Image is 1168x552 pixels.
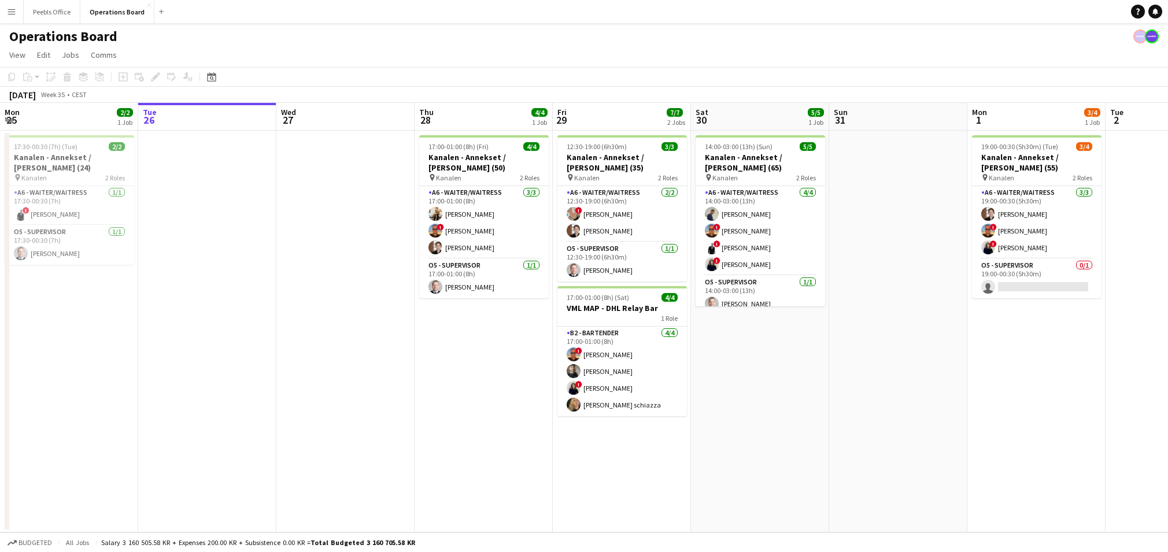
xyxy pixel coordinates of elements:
[557,186,687,242] app-card-role: A6 - WAITER/WAITRESS2/212:30-19:00 (6h30m)![PERSON_NAME][PERSON_NAME]
[557,107,567,117] span: Fri
[1085,118,1100,127] div: 1 Job
[32,47,55,62] a: Edit
[80,1,154,23] button: Operations Board
[143,107,157,117] span: Tue
[557,152,687,173] h3: Kanalen - Annekset / [PERSON_NAME] (35)
[556,113,567,127] span: 29
[575,381,582,388] span: !
[658,173,678,182] span: 2 Roles
[279,113,296,127] span: 27
[557,286,687,416] app-job-card: 17:00-01:00 (8h) (Sat)4/4VML MAP - DHL Relay Bar1 RoleB2 - BARTENDER4/417:00-01:00 (8h)![PERSON_N...
[419,107,434,117] span: Thu
[419,259,549,298] app-card-role: O5 - SUPERVISOR1/117:00-01:00 (8h)[PERSON_NAME]
[1084,108,1100,117] span: 3/4
[557,327,687,416] app-card-role: B2 - BARTENDER4/417:00-01:00 (8h)![PERSON_NAME][PERSON_NAME]![PERSON_NAME][PERSON_NAME] schiazza
[5,152,134,173] h3: Kanalen - Annekset / [PERSON_NAME] (24)
[86,47,121,62] a: Comms
[575,207,582,214] span: !
[436,173,461,182] span: Kanalen
[3,113,20,127] span: 25
[696,107,708,117] span: Sat
[1108,113,1123,127] span: 2
[6,536,54,549] button: Budgeted
[981,142,1058,151] span: 19:00-00:30 (5h30m) (Tue)
[9,89,36,101] div: [DATE]
[23,207,29,214] span: !
[972,186,1102,259] app-card-role: A6 - WAITER/WAITRESS3/319:00-00:30 (5h30m)[PERSON_NAME]![PERSON_NAME]![PERSON_NAME]
[311,538,415,547] span: Total Budgeted 3 160 705.58 KR
[531,108,548,117] span: 4/4
[575,347,582,354] span: !
[661,293,678,302] span: 4/4
[714,224,720,231] span: !
[105,173,125,182] span: 2 Roles
[428,142,489,151] span: 17:00-01:00 (8h) (Fri)
[567,142,627,151] span: 12:30-19:00 (6h30m)
[532,118,547,127] div: 1 Job
[1076,142,1092,151] span: 3/4
[62,50,79,60] span: Jobs
[57,47,84,62] a: Jobs
[14,142,77,151] span: 17:30-00:30 (7h) (Tue)
[1145,29,1159,43] app-user-avatar: Support Team
[661,142,678,151] span: 3/3
[64,538,91,547] span: All jobs
[5,225,134,265] app-card-role: O5 - SUPERVISOR1/117:30-00:30 (7h)[PERSON_NAME]
[281,107,296,117] span: Wed
[557,135,687,281] app-job-card: 12:30-19:00 (6h30m)3/3Kanalen - Annekset / [PERSON_NAME] (35) Kanalen2 RolesA6 - WAITER/WAITRESS2...
[694,113,708,127] span: 30
[109,142,125,151] span: 2/2
[37,50,50,60] span: Edit
[567,293,629,302] span: 17:00-01:00 (8h) (Sat)
[972,152,1102,173] h3: Kanalen - Annekset / [PERSON_NAME] (55)
[712,173,738,182] span: Kanalen
[91,50,117,60] span: Comms
[990,224,997,231] span: !
[714,240,720,247] span: !
[796,173,816,182] span: 2 Roles
[574,173,600,182] span: Kanalen
[972,259,1102,298] app-card-role: O5 - SUPERVISOR0/119:00-00:30 (5h30m)
[667,118,685,127] div: 2 Jobs
[117,108,133,117] span: 2/2
[1110,107,1123,117] span: Tue
[808,108,824,117] span: 5/5
[990,240,997,247] span: !
[800,142,816,151] span: 5/5
[808,118,823,127] div: 1 Job
[696,276,825,315] app-card-role: O5 - SUPERVISOR1/114:00-03:00 (13h)[PERSON_NAME]
[520,173,539,182] span: 2 Roles
[557,303,687,313] h3: VML MAP - DHL Relay Bar
[972,135,1102,298] app-job-card: 19:00-00:30 (5h30m) (Tue)3/4Kanalen - Annekset / [PERSON_NAME] (55) Kanalen2 RolesA6 - WAITER/WAI...
[9,50,25,60] span: View
[696,186,825,276] app-card-role: A6 - WAITER/WAITRESS4/414:00-03:00 (13h)[PERSON_NAME]![PERSON_NAME]![PERSON_NAME]![PERSON_NAME]
[989,173,1014,182] span: Kanalen
[5,47,30,62] a: View
[437,224,444,231] span: !
[5,135,134,265] app-job-card: 17:30-00:30 (7h) (Tue)2/2Kanalen - Annekset / [PERSON_NAME] (24) Kanalen2 RolesA6 - WAITER/WAITRE...
[419,152,549,173] h3: Kanalen - Annekset / [PERSON_NAME] (50)
[21,173,47,182] span: Kanalen
[5,107,20,117] span: Mon
[5,186,134,225] app-card-role: A6 - WAITER/WAITRESS1/117:30-00:30 (7h)![PERSON_NAME]
[417,113,434,127] span: 28
[9,28,117,45] h1: Operations Board
[101,538,415,547] div: Salary 3 160 505.58 KR + Expenses 200.00 KR + Subsistence 0.00 KR =
[19,539,52,547] span: Budgeted
[117,118,132,127] div: 1 Job
[72,90,87,99] div: CEST
[24,1,80,23] button: Peebls Office
[557,242,687,281] app-card-role: O5 - SUPERVISOR1/112:30-19:00 (6h30m)[PERSON_NAME]
[972,107,987,117] span: Mon
[970,113,987,127] span: 1
[696,135,825,306] app-job-card: 14:00-03:00 (13h) (Sun)5/5Kanalen - Annekset / [PERSON_NAME] (65) Kanalen2 RolesA6 - WAITER/WAITR...
[419,135,549,298] app-job-card: 17:00-01:00 (8h) (Fri)4/4Kanalen - Annekset / [PERSON_NAME] (50) Kanalen2 RolesA6 - WAITER/WAITRE...
[705,142,772,151] span: 14:00-03:00 (13h) (Sun)
[834,107,848,117] span: Sun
